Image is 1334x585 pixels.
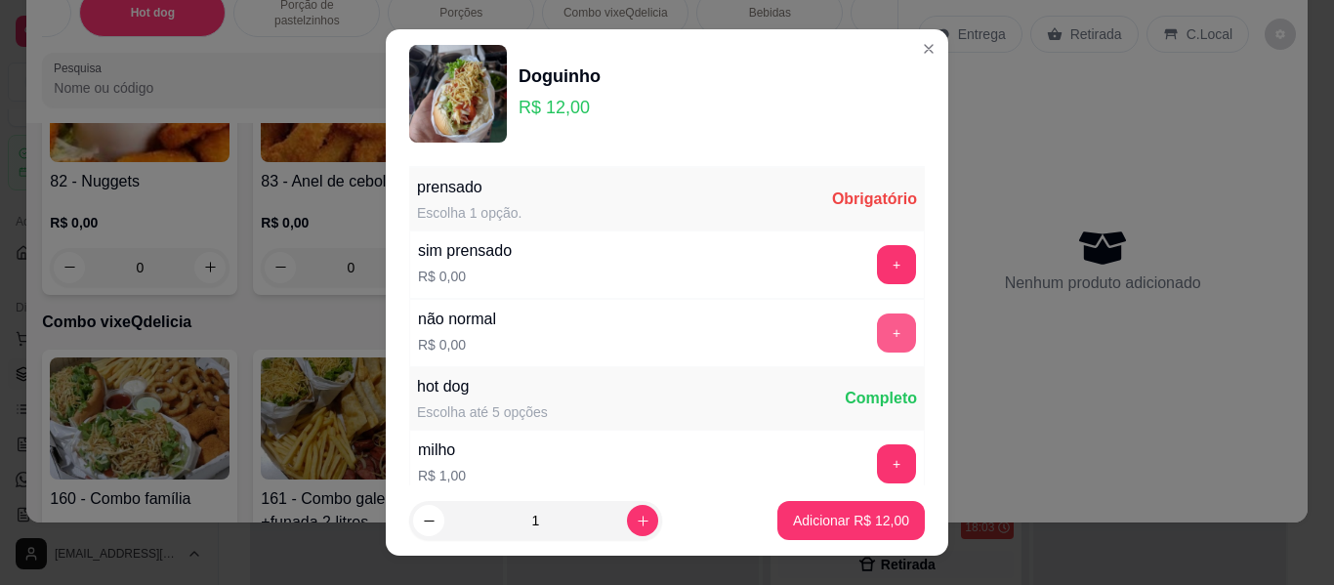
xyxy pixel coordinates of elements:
[418,466,466,485] p: R$ 1,00
[417,203,521,223] div: Escolha 1 opção.
[519,63,601,90] div: Doguinho
[793,511,909,530] p: Adicionar R$ 12,00
[777,501,925,540] button: Adicionar R$ 12,00
[418,335,496,355] p: R$ 0,00
[417,375,548,398] div: hot dog
[832,188,917,211] div: Obrigatório
[418,308,496,331] div: não normal
[418,267,512,286] p: R$ 0,00
[877,313,916,353] button: add
[877,245,916,284] button: add
[519,94,601,121] p: R$ 12,00
[418,439,466,462] div: milho
[913,33,944,64] button: Close
[417,402,548,422] div: Escolha até 5 opções
[845,387,917,410] div: Completo
[413,505,444,536] button: decrease-product-quantity
[409,45,507,143] img: product-image
[627,505,658,536] button: increase-product-quantity
[417,176,521,199] div: prensado
[418,239,512,263] div: sim prensado
[877,444,916,483] button: add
